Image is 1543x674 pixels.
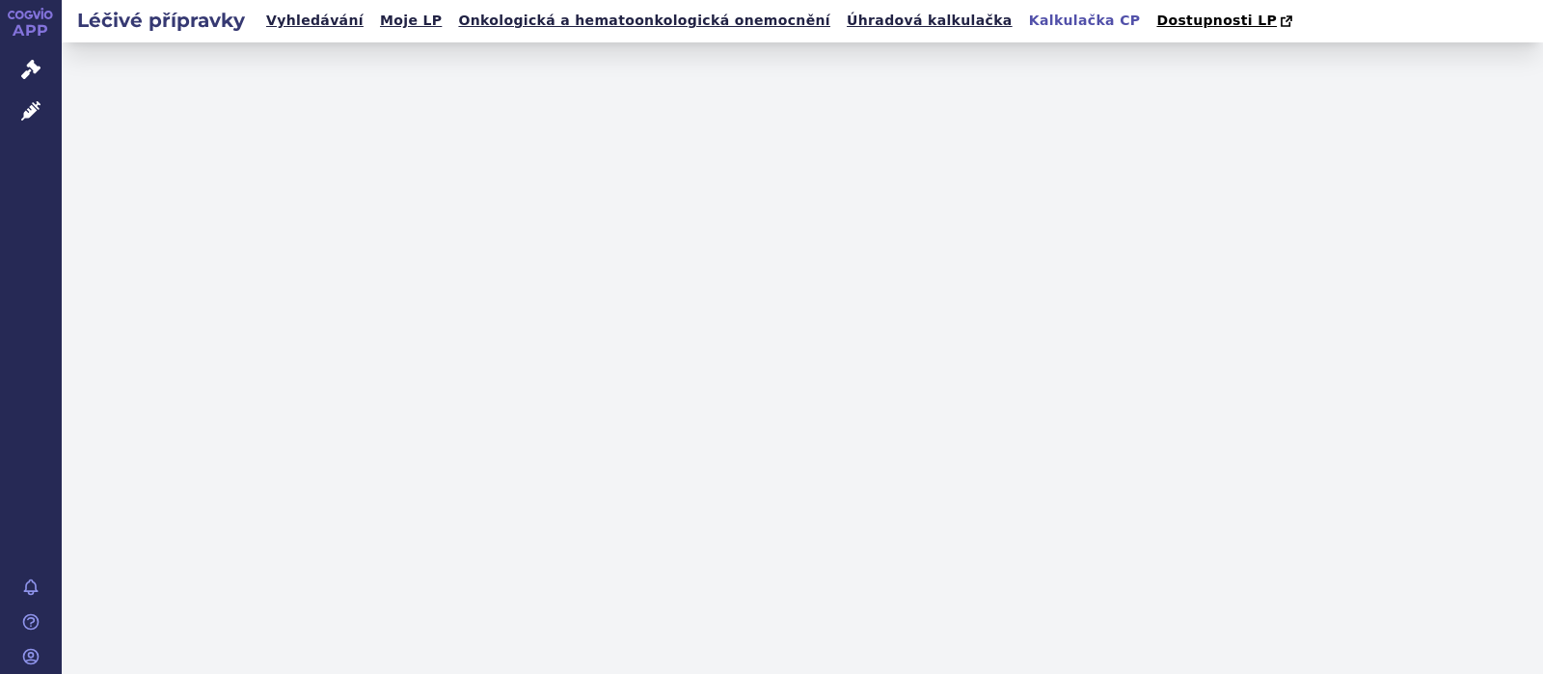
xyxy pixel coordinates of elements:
[374,8,447,34] a: Moje LP
[1150,8,1302,35] a: Dostupnosti LP
[452,8,836,34] a: Onkologická a hematoonkologická onemocnění
[260,8,369,34] a: Vyhledávání
[841,8,1018,34] a: Úhradová kalkulačka
[1023,8,1147,34] a: Kalkulačka CP
[1156,13,1277,28] span: Dostupnosti LP
[62,7,260,34] h2: Léčivé přípravky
